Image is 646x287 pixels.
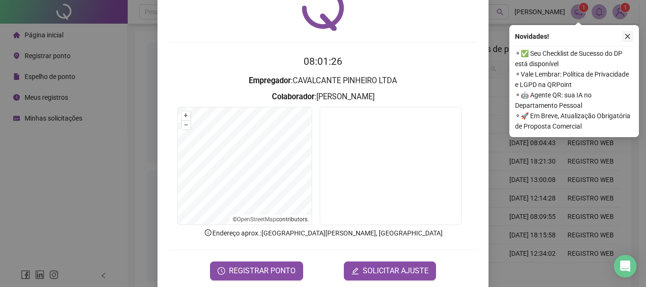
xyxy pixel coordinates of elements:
[515,31,549,42] span: Novidades !
[351,267,359,275] span: edit
[229,265,296,277] span: REGISTRAR PONTO
[182,111,191,120] button: +
[515,48,633,69] span: ⚬ ✅ Seu Checklist de Sucesso do DP está disponível
[344,261,436,280] button: editSOLICITAR AJUSTE
[210,261,303,280] button: REGISTRAR PONTO
[515,111,633,131] span: ⚬ 🚀 Em Breve, Atualização Obrigatória de Proposta Comercial
[614,255,637,278] div: Open Intercom Messenger
[624,33,631,40] span: close
[249,76,291,85] strong: Empregador
[515,69,633,90] span: ⚬ Vale Lembrar: Política de Privacidade e LGPD na QRPoint
[218,267,225,275] span: clock-circle
[169,75,477,87] h3: : CAVALCANTE PINHEIRO LTDA
[204,228,212,237] span: info-circle
[169,228,477,238] p: Endereço aprox. : [GEOGRAPHIC_DATA][PERSON_NAME], [GEOGRAPHIC_DATA]
[304,56,342,67] time: 08:01:26
[237,216,276,223] a: OpenStreetMap
[169,91,477,103] h3: : [PERSON_NAME]
[515,90,633,111] span: ⚬ 🤖 Agente QR: sua IA no Departamento Pessoal
[182,121,191,130] button: –
[363,265,428,277] span: SOLICITAR AJUSTE
[272,92,314,101] strong: Colaborador
[233,216,309,223] li: © contributors.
